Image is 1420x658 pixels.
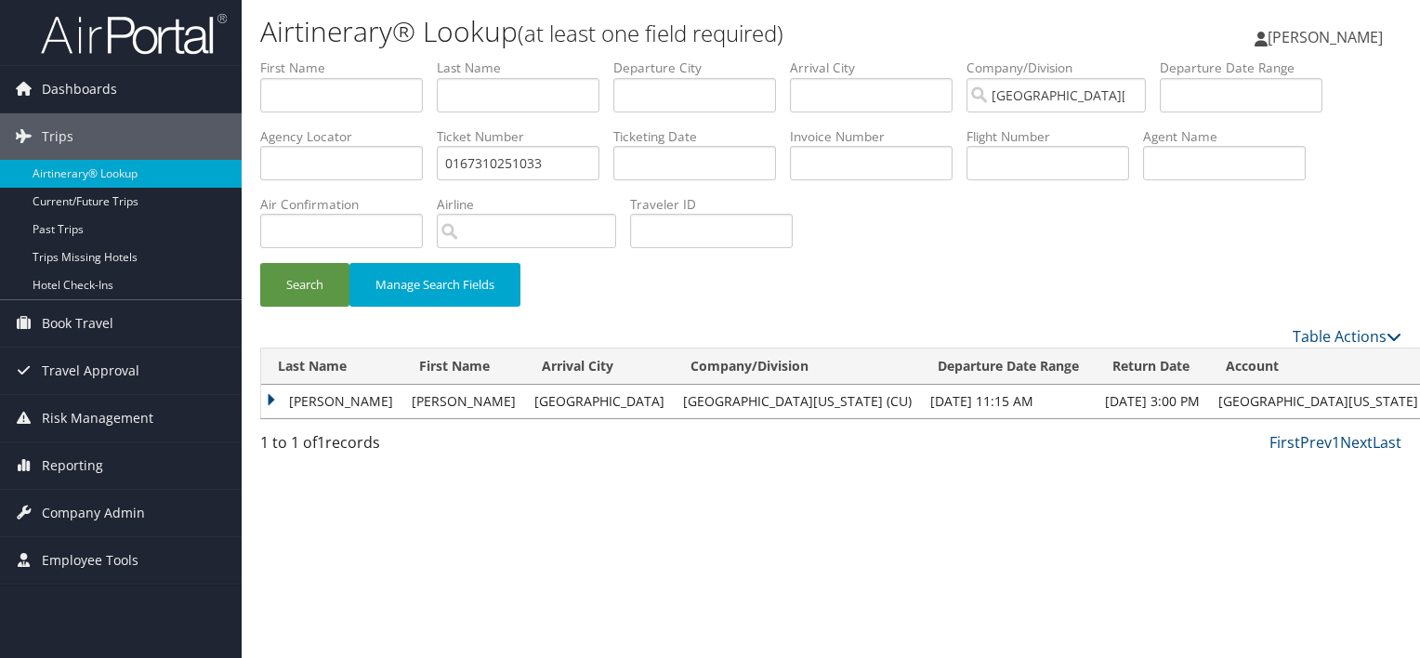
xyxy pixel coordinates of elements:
span: Trips [42,113,73,160]
span: Dashboards [42,66,117,112]
th: First Name: activate to sort column ascending [402,349,525,385]
a: Table Actions [1293,326,1401,347]
label: Ticketing Date [613,127,790,146]
label: Company/Division [966,59,1160,77]
small: (at least one field required) [518,18,783,48]
label: Departure City [613,59,790,77]
label: Air Confirmation [260,195,437,214]
span: [PERSON_NAME] [1268,27,1383,47]
a: First [1269,432,1300,453]
label: Ticket Number [437,127,613,146]
label: Flight Number [966,127,1143,146]
th: Departure Date Range: activate to sort column ascending [921,349,1096,385]
span: Reporting [42,442,103,489]
span: Book Travel [42,300,113,347]
span: Company Admin [42,490,145,536]
td: [GEOGRAPHIC_DATA][US_STATE] (CU) [674,385,921,418]
span: Risk Management [42,395,153,441]
td: [DATE] 3:00 PM [1096,385,1209,418]
th: Arrival City: activate to sort column ascending [525,349,674,385]
label: Agent Name [1143,127,1320,146]
a: [PERSON_NAME] [1255,9,1401,65]
td: [GEOGRAPHIC_DATA] [525,385,674,418]
a: Next [1340,432,1373,453]
label: Airline [437,195,630,214]
span: Travel Approval [42,348,139,394]
label: Invoice Number [790,127,966,146]
td: [PERSON_NAME] [402,385,525,418]
img: airportal-logo.png [41,12,227,56]
span: Employee Tools [42,537,138,584]
button: Search [260,263,349,307]
a: Last [1373,432,1401,453]
td: [PERSON_NAME] [261,385,402,418]
label: Agency Locator [260,127,437,146]
td: [DATE] 11:15 AM [921,385,1096,418]
label: First Name [260,59,437,77]
label: Traveler ID [630,195,807,214]
div: 1 to 1 of records [260,431,525,463]
label: Last Name [437,59,613,77]
button: Manage Search Fields [349,263,520,307]
th: Company/Division [674,349,921,385]
a: Prev [1300,432,1332,453]
h1: Airtinerary® Lookup [260,12,1021,51]
label: Arrival City [790,59,966,77]
label: Departure Date Range [1160,59,1336,77]
span: 1 [317,432,325,453]
a: 1 [1332,432,1340,453]
th: Return Date: activate to sort column ascending [1096,349,1209,385]
th: Last Name: activate to sort column ascending [261,349,402,385]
